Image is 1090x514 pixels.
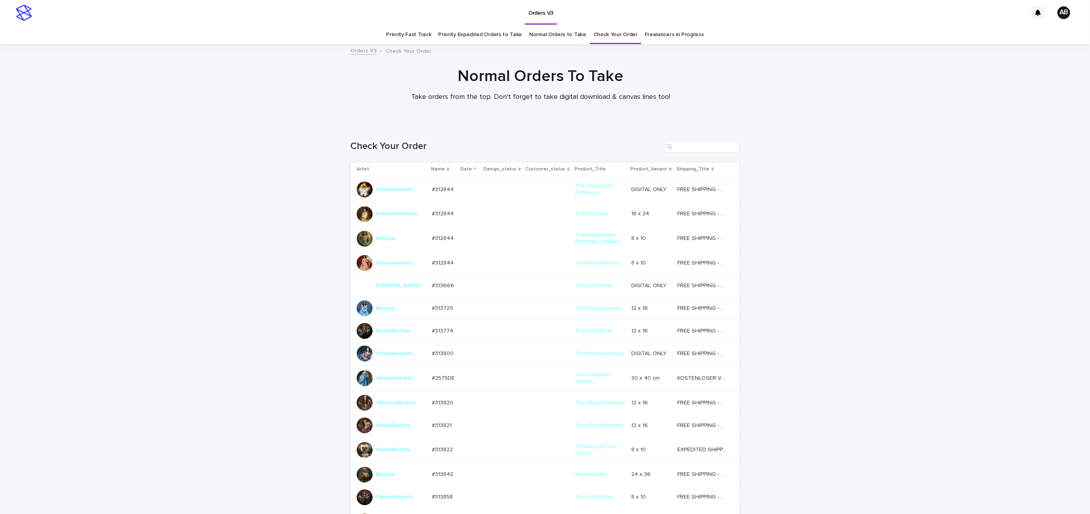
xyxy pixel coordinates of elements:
p: #312844 [432,185,455,193]
a: The King of The Couch [576,443,625,457]
p: Uploaded [484,328,520,334]
a: Check Your Order [593,25,638,44]
tr: OksanaHolets #2575DE#2575DE [DATE]UploadedNeeds revisionsThe Sapphire Queen 30 x 40 cm30 x 40 cm ... [350,365,740,392]
a: MariiaBuchka [376,446,410,453]
p: [DATE] [461,186,478,193]
p: Date [460,165,472,174]
div: AB [1057,6,1070,19]
tr: OksanaHolets #313800#313800 [DATE]Needs fixingNeeds revisionsThe Mademoiselle DIGITAL ONLYDIGITAL... [350,342,740,365]
p: #313842 [432,470,455,478]
p: FREE SHIPPING - preview in 1-2 business days, after your approval delivery will take 5-10 b.d. [677,185,729,193]
p: 8 x 10 [632,445,648,453]
p: Product_Variant [631,165,667,174]
p: #312844 [432,209,455,217]
a: OksanaHolets [376,494,413,500]
a: OksanaHolets [376,350,413,357]
p: KOSTENLOSER VERSAND - Vorschau in 1-2 Werktagen, nach Genehmigung 10-12 Werktage Lieferung [677,373,729,382]
p: FREE SHIPPING - preview in 1-2 business days, after your approval delivery will take 5-10 b.d. [677,258,729,267]
p: [DATE] [461,446,478,453]
a: Priority Expedited Orders to Take [438,25,522,44]
p: Needs fixing [484,211,520,217]
p: DIGITAL ONLY [632,281,669,289]
a: Beastmaster [576,471,608,478]
div: Search [664,140,740,153]
p: FREE SHIPPING - preview in 1-2 business days, after your approval delivery will take 5-10 b.d. [677,303,729,312]
a: OksanaHolets [376,260,413,267]
p: - [484,282,520,289]
p: 24 x 36 [632,470,653,478]
p: FREE SHIPPING - preview in 1-2 business days, after your approval delivery will take 5-10 b.d. [677,326,729,334]
p: FREE SHIPPING - preview in 1-2 business days, after your approval delivery will take 5-10 b.d. [677,492,729,500]
p: #313822 [432,445,454,453]
p: Needs revisions [526,471,569,478]
p: 18 x 24 [632,209,651,217]
p: #313821 [432,421,453,429]
h1: Check Your Order [350,141,661,152]
a: The Snow Queen [576,305,621,312]
p: [DATE] [461,211,478,217]
p: Customer_status [526,165,565,174]
p: #2575DE [432,373,456,382]
p: FREE SHIPPING - preview in 1-2 business days, after your approval delivery will take 5-10 b.d. [677,234,729,242]
p: Uploaded [484,400,520,406]
a: Maryna [376,471,395,478]
a: The Sapphire Queen [576,371,625,385]
p: Shipping_Title [676,165,709,174]
tr: MariiaBuchka #313821#313821 [DATE]UploadedNeeds revisionsThe Shield Maiden 12 x 1612 x 16 FREE SH... [350,414,740,437]
a: Maryna [376,305,395,312]
p: 12 x 16 [632,398,650,406]
p: DIGITAL ONLY [632,185,669,193]
p: #313774 [432,326,455,334]
p: Take orders from the top. Don't forget to take digital download & canvas lines too! [382,93,700,102]
p: Needs revisions [526,260,569,267]
p: #313858 [432,492,454,500]
p: Uploaded [484,422,520,429]
p: [DATE] [461,305,478,312]
p: Needs revisions [526,211,569,217]
p: FREE SHIPPING - preview in 1-2 business days, after your approval delivery will take 5-10 b.d. [677,398,729,406]
p: Name [431,165,445,174]
p: #313820 [432,398,455,406]
a: The Queen of Fluffiness [576,183,625,196]
a: Normal Orders to Take [529,25,586,44]
p: Needs fixing [484,186,520,193]
p: Needs revisions [526,282,569,289]
tr: MariiaBuchka #313774#313774 [DATE]UploadedNeeds revisionsThe Godfather 12 x 1612 x 16 FREE SHIPPI... [350,320,740,342]
a: OksanaHolets [376,186,413,193]
p: 8 x 10 [632,492,648,500]
p: Uploaded [484,235,520,242]
p: #313729 [432,303,455,312]
p: 12 x 16 [632,326,650,334]
p: Uploaded [484,446,520,453]
p: #312844 [432,234,455,242]
p: Needs revisions [526,235,569,242]
a: [PERSON_NAME] [376,282,420,289]
p: Needs fixing [484,350,520,357]
h1: Normal Orders To Take [346,67,735,86]
p: Needs revisions [526,400,569,406]
tr: Maryna #313729#313729 [DATE]UploadedNeeds revisionsThe Snow Queen 12 x 1612 x 16 FREE SHIPPING - ... [350,297,740,320]
p: 8 x 10 [632,234,648,242]
tr: OksanaHolets #312844#312844 [DATE]Needs fixingNeeds revisionsThe Queen of Fluffiness DIGITAL ONLY... [350,176,740,203]
a: The Magnificent [PERSON_NAME] [576,232,625,245]
p: Uploaded [484,494,520,500]
p: [DATE] [461,400,478,406]
tr: MariiaBuchka #313822#313822 [DATE]UploadedNeeds revisionsThe King of The Couch 8 x 108 x 10 EXPED... [350,437,740,463]
a: MariiaBuchka [376,328,410,334]
p: #313666 [432,281,456,289]
p: [DATE] [461,235,478,242]
p: Check Your Order [385,46,431,55]
a: The Godfather [576,494,613,500]
p: 30 x 40 cm [632,373,662,382]
p: Needs revisions [526,494,569,500]
p: [DATE] [461,282,478,289]
a: YehorovDmytro [376,400,416,406]
p: DIGITAL ONLY [632,349,669,357]
p: [DATE] [461,422,478,429]
p: [DATE] [461,471,478,478]
p: 8 x 10 [632,258,648,267]
p: Needs revisions [526,422,569,429]
a: The Shield Maiden [576,422,624,429]
p: FREE SHIPPING - preview in 1-2 business days, after your approval delivery will take 5-10 b.d. [677,470,729,478]
a: The Godfather [576,282,613,289]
